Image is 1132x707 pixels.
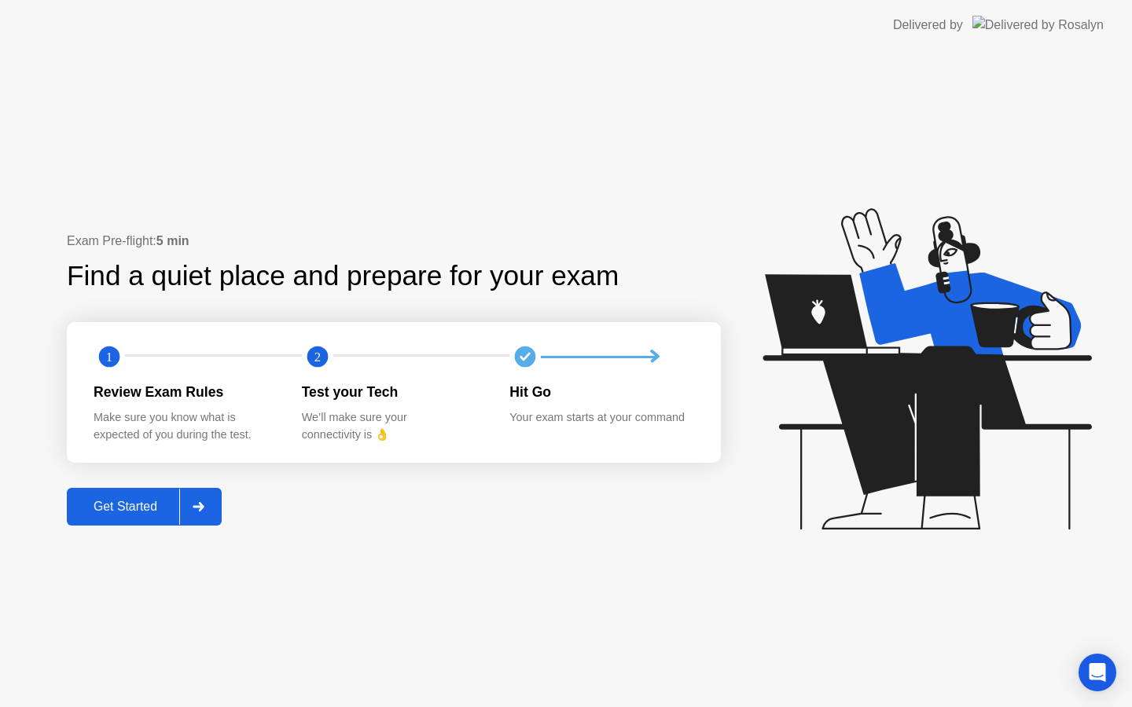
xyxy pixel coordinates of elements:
[94,409,277,443] div: Make sure you know what is expected of you during the test.
[67,488,222,526] button: Get Started
[509,382,693,402] div: Hit Go
[67,232,721,251] div: Exam Pre-flight:
[972,16,1104,34] img: Delivered by Rosalyn
[314,350,321,364] text: 2
[156,234,189,247] b: 5 min
[106,350,112,364] text: 1
[509,409,693,427] div: Your exam starts at your command
[72,500,179,514] div: Get Started
[893,16,963,35] div: Delivered by
[302,409,485,443] div: We’ll make sure your connectivity is 👌
[67,255,621,297] div: Find a quiet place and prepare for your exam
[94,382,277,402] div: Review Exam Rules
[302,382,485,402] div: Test your Tech
[1079,654,1116,691] div: Open Intercom Messenger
